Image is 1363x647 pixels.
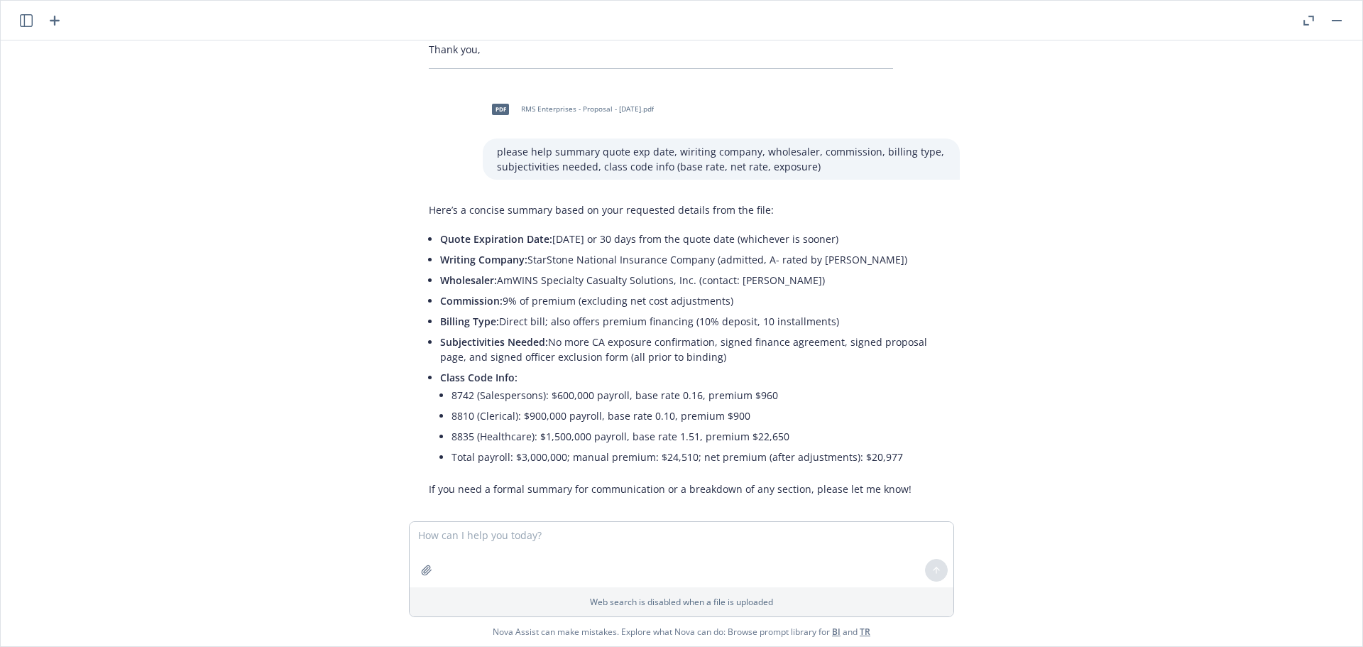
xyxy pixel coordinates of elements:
span: Subjectivities Needed: [440,335,548,349]
p: Web search is disabled when a file is uploaded [418,596,945,608]
p: please help summary quote exp date, wiriting company, wholesaler, commission, billing type, subje... [497,144,946,174]
div: pdfRMS Enterprises - Proposal - [DATE].pdf [483,92,657,127]
li: 8835 (Healthcare): $1,500,000 payroll, base rate 1.51, premium $22,650 [451,426,946,447]
span: Wholesaler: [440,273,497,287]
span: Writing Company: [440,253,527,266]
span: Commission: [440,294,503,308]
p: If you need a formal summary for communication or a breakdown of any section, please let me know! [429,482,946,496]
li: 8810 (Clerical): $900,000 payroll, base rate 0.10, premium $900 [451,406,946,426]
a: TR [860,626,870,638]
li: Direct bill; also offers premium financing (10% deposit, 10 installments) [440,311,946,332]
span: pdf [492,104,509,114]
li: 8742 (Salespersons): $600,000 payroll, base rate 0.16, premium $960 [451,385,946,406]
li: No more CA exposure confirmation, signed finance agreement, signed proposal page, and signed offi... [440,332,946,367]
li: Total payroll: $3,000,000; manual premium: $24,510; net premium (after adjustments): $20,977 [451,447,946,467]
p: Here’s a concise summary based on your requested details from the file: [429,202,946,217]
span: Class Code Info: [440,371,518,384]
li: AmWINS Specialty Casualty Solutions, Inc. (contact: [PERSON_NAME]) [440,270,946,290]
li: [DATE] or 30 days from the quote date (whichever is sooner) [440,229,946,249]
a: BI [832,626,841,638]
span: Nova Assist can make mistakes. Explore what Nova can do: Browse prompt library for and [493,617,870,646]
span: RMS Enterprises - Proposal - [DATE].pdf [521,104,654,114]
span: Billing Type: [440,315,499,328]
li: 9% of premium (excluding net cost adjustments) [440,290,946,311]
li: StarStone National Insurance Company (admitted, A- rated by [PERSON_NAME]) [440,249,946,270]
span: Quote Expiration Date: [440,232,552,246]
p: Thank you, [429,42,893,57]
